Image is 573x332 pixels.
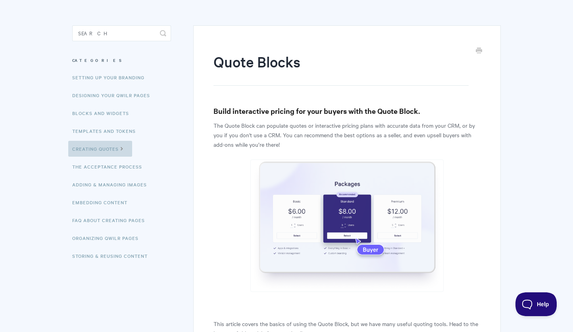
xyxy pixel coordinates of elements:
img: file-30ANXqc23E.png [250,159,444,292]
h3: Build interactive pricing for your buyers with the Quote Block. [213,106,481,117]
a: Storing & Reusing Content [72,248,154,264]
a: Organizing Qwilr Pages [72,230,144,246]
a: Designing Your Qwilr Pages [72,87,156,103]
h3: Categories [72,53,171,67]
p: The Quote Block can populate quotes or interactive pricing plans with accurate data from your CRM... [213,121,481,149]
a: FAQ About Creating Pages [72,212,151,228]
a: Embedding Content [72,194,133,210]
h1: Quote Blocks [213,52,469,86]
a: Print this Article [476,47,482,56]
a: Templates and Tokens [72,123,142,139]
a: Blocks and Widgets [72,105,135,121]
a: Creating Quotes [68,141,132,157]
iframe: Toggle Customer Support [515,292,557,316]
a: Setting up your Branding [72,69,150,85]
a: Adding & Managing Images [72,177,153,192]
a: The Acceptance Process [72,159,148,175]
input: Search [72,25,171,41]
